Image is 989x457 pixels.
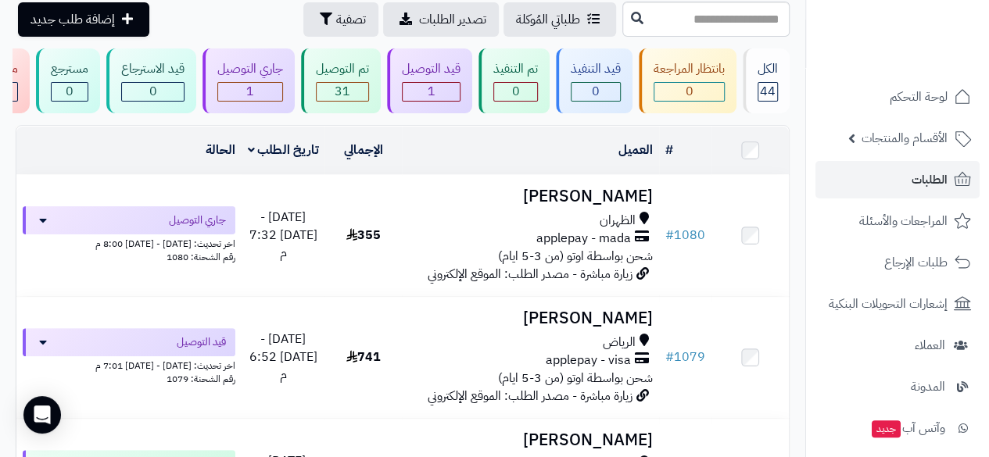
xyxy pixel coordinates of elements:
div: اخر تحديث: [DATE] - [DATE] 8:00 م [23,234,235,251]
img: logo-2.png [883,44,974,77]
div: مسترجع [51,60,88,78]
a: قيد التنفيذ 0 [553,48,636,113]
a: تاريخ الطلب [248,141,319,159]
a: المدونة [815,368,980,405]
a: العملاء [815,327,980,364]
span: 741 [346,348,381,366]
span: رقم الشحنة: 1079 [167,372,235,386]
span: المدونة [911,376,945,398]
a: مسترجع 0 [33,48,103,113]
span: وآتس آب [870,417,945,439]
h3: [PERSON_NAME] [408,187,653,205]
a: طلباتي المُوكلة [503,2,616,37]
span: الأقسام والمنتجات [862,127,948,149]
div: تم التوصيل [316,60,369,78]
span: شحن بواسطة اوتو (من 3-5 ايام) [498,369,653,387]
a: لوحة التحكم [815,78,980,116]
h3: [PERSON_NAME] [408,431,653,449]
span: 0 [149,82,157,101]
div: الكل [758,60,778,78]
span: إضافة طلب جديد [30,10,115,29]
a: جاري التوصيل 1 [199,48,298,113]
a: وآتس آبجديد [815,409,980,447]
span: جاري التوصيل [169,212,226,228]
a: تم التنفيذ 0 [475,48,553,113]
span: 0 [592,82,600,101]
div: اخر تحديث: [DATE] - [DATE] 7:01 م [23,356,235,373]
a: قيد الاسترجاع 0 [103,48,199,113]
div: Open Intercom Messenger [23,396,61,434]
a: قيد التوصيل 1 [384,48,475,113]
span: الظهران [600,212,636,230]
a: # [665,141,673,159]
div: 1 [403,83,460,101]
span: 0 [66,82,73,101]
span: 0 [512,82,520,101]
span: زيارة مباشرة - مصدر الطلب: الموقع الإلكتروني [428,265,632,284]
span: 355 [346,226,381,245]
div: تم التنفيذ [493,60,538,78]
span: قيد التوصيل [177,334,226,350]
span: applepay - visa [546,352,631,370]
span: تصفية [336,10,366,29]
div: 1 [218,83,282,101]
div: 0 [52,83,88,101]
span: جديد [872,420,901,437]
span: 31 [335,82,350,101]
span: إشعارات التحويلات البنكية [829,293,948,315]
a: طلبات الإرجاع [815,244,980,281]
div: جاري التوصيل [217,60,283,78]
button: تصفية [303,2,378,37]
span: الرياض [603,334,636,352]
span: # [665,348,674,366]
span: طلباتي المُوكلة [516,10,580,29]
span: applepay - mada [536,230,631,248]
a: الحالة [206,141,235,159]
a: العميل [618,141,653,159]
a: إشعارات التحويلات البنكية [815,285,980,323]
span: 1 [428,82,435,101]
a: بانتظار المراجعة 0 [636,48,740,113]
span: رقم الشحنة: 1080 [167,250,235,264]
div: قيد التنفيذ [571,60,621,78]
span: # [665,226,674,245]
a: #1080 [665,226,705,245]
span: طلبات الإرجاع [884,252,948,273]
div: قيد الاسترجاع [121,60,185,78]
h3: [PERSON_NAME] [408,309,653,327]
span: لوحة التحكم [890,86,948,108]
div: 31 [317,83,368,101]
span: 0 [686,82,693,101]
span: العملاء [915,334,945,356]
div: 0 [572,83,620,101]
span: 1 [246,82,254,101]
span: زيارة مباشرة - مصدر الطلب: الموقع الإلكتروني [428,387,632,405]
a: تم التوصيل 31 [298,48,384,113]
a: تصدير الطلبات [383,2,499,37]
a: المراجعات والأسئلة [815,202,980,240]
span: الطلبات [912,169,948,191]
span: [DATE] - [DATE] 6:52 م [249,330,317,384]
a: الطلبات [815,161,980,198]
a: إضافة طلب جديد [18,2,149,37]
span: [DATE] - [DATE] 7:32 م [249,208,317,262]
div: 0 [654,83,724,101]
div: قيد التوصيل [402,60,460,78]
div: 0 [122,83,184,101]
span: المراجعات والأسئلة [859,210,948,232]
a: الإجمالي [344,141,383,159]
div: بانتظار المراجعة [654,60,725,78]
span: تصدير الطلبات [419,10,486,29]
span: 44 [760,82,776,101]
a: #1079 [665,348,705,366]
a: الكل44 [740,48,793,113]
span: شحن بواسطة اوتو (من 3-5 ايام) [498,247,653,266]
div: 0 [494,83,537,101]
